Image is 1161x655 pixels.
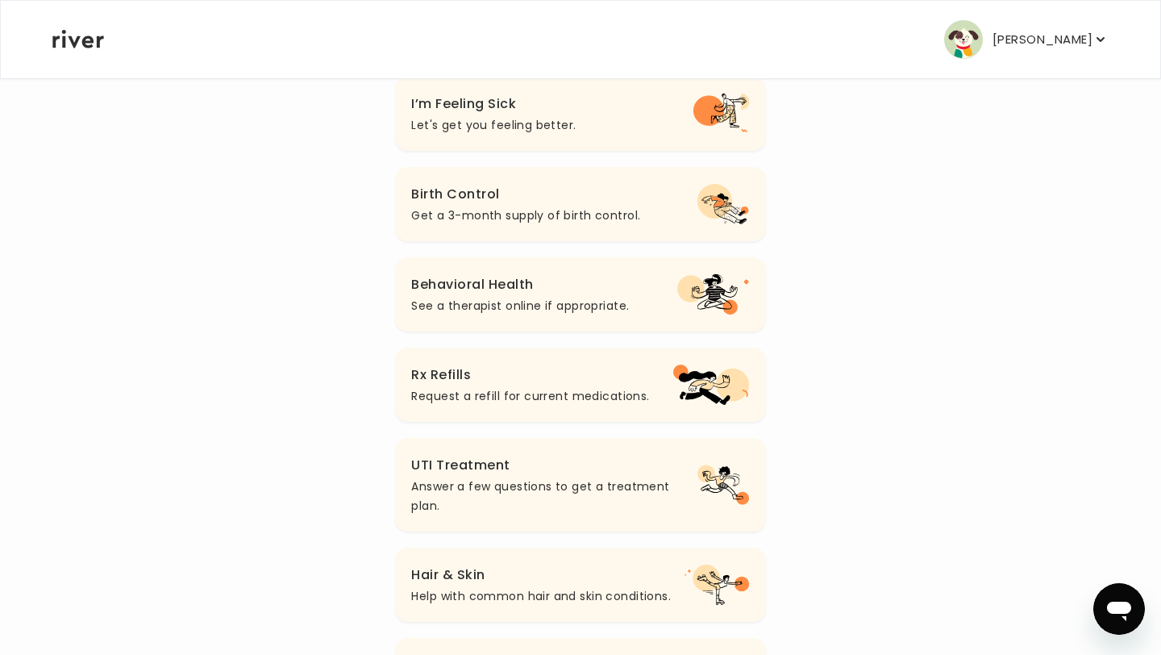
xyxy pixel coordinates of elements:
img: user avatar [944,20,983,59]
p: Get a 3-month supply of birth control. [411,206,640,225]
h3: Rx Refills [411,364,649,386]
p: Request a refill for current medications. [411,386,649,406]
p: See a therapist online if appropriate. [411,296,629,315]
p: Answer a few questions to get a treatment plan. [411,477,697,515]
button: I’m Feeling SickLet's get you feeling better. [395,77,765,151]
button: user avatar[PERSON_NAME] [944,20,1109,59]
p: [PERSON_NAME] [992,28,1092,51]
button: Behavioral HealthSee a therapist online if appropriate. [395,257,765,332]
h3: UTI Treatment [411,454,697,477]
button: UTI TreatmentAnswer a few questions to get a treatment plan. [395,438,765,532]
button: Birth ControlGet a 3-month supply of birth control. [395,167,765,241]
iframe: Button to launch messaging window [1093,583,1145,635]
button: Hair & SkinHelp with common hair and skin conditions. [395,548,765,622]
h3: Hair & Skin [411,564,671,586]
h3: Birth Control [411,183,640,206]
button: Rx RefillsRequest a refill for current medications. [395,348,765,422]
p: Help with common hair and skin conditions. [411,586,671,606]
h3: I’m Feeling Sick [411,93,576,115]
p: Let's get you feeling better. [411,115,576,135]
h3: Behavioral Health [411,273,629,296]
